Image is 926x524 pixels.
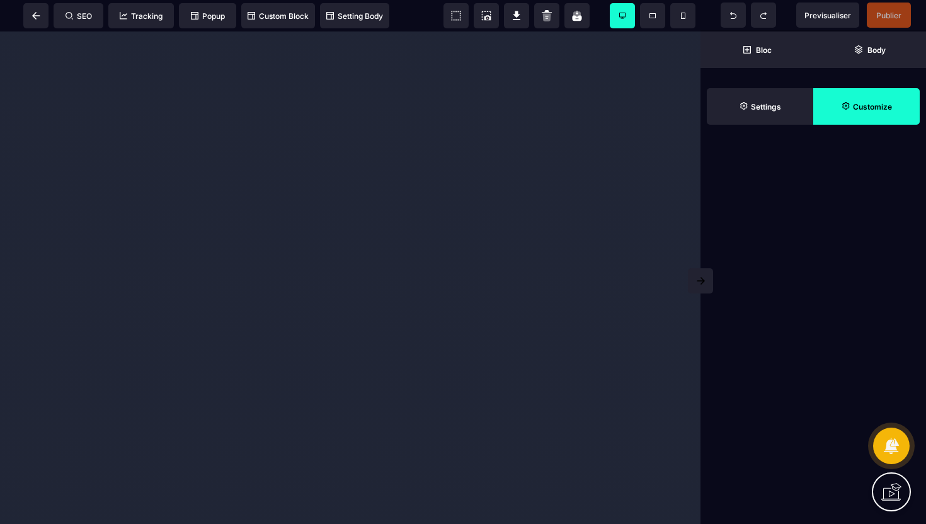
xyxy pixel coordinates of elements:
[804,11,851,20] span: Previsualiser
[700,31,813,68] span: Open Blocks
[326,11,383,21] span: Setting Body
[474,3,499,28] span: Screenshot
[876,11,901,20] span: Publier
[813,88,920,125] span: Open Style Manager
[66,11,92,21] span: SEO
[756,45,772,55] strong: Bloc
[120,11,163,21] span: Tracking
[751,102,781,111] strong: Settings
[707,88,813,125] span: Settings
[443,3,469,28] span: View components
[248,11,309,21] span: Custom Block
[853,102,892,111] strong: Customize
[867,45,886,55] strong: Body
[796,3,859,28] span: Preview
[813,31,926,68] span: Open Layer Manager
[191,11,225,21] span: Popup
